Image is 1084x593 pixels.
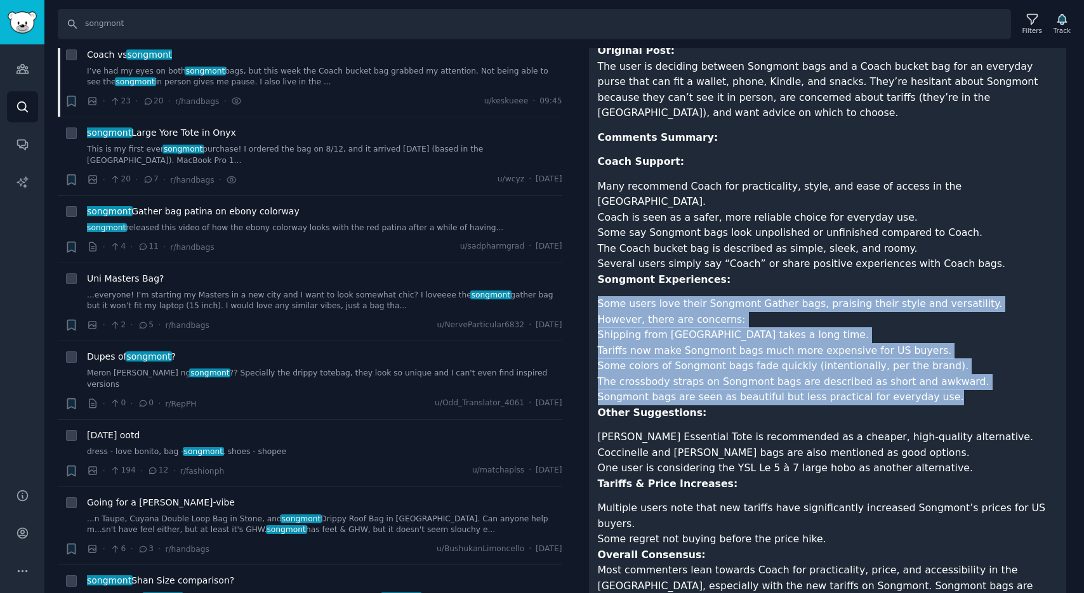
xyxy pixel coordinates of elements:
span: songmont [126,351,173,362]
button: Track [1049,11,1075,37]
span: songmont [185,67,226,75]
li: The Coach bucket bag is described as simple, sleek, and roomy. [598,241,1058,257]
span: · [135,94,138,108]
span: [DATE] [536,320,562,331]
span: Dupes of ? [87,350,176,363]
span: · [158,318,161,332]
span: u/BushukanLimoncello [437,544,524,555]
span: r/handbags [175,97,219,106]
li: Multiple users note that new tariffs have significantly increased Songmont’s prices for US buyers. [598,500,1058,531]
span: 09:45 [539,96,562,107]
a: songmontreleased this video of how the ebony colorway looks with the red patina after a while of ... [87,223,562,234]
p: The user is deciding between Songmont bags and a Coach bucket bag for an everyday purse that can ... [598,43,1058,121]
div: Filters [1022,26,1042,35]
span: 5 [138,320,154,331]
span: 6 [110,544,126,555]
span: Coach vs [87,48,172,62]
span: · [173,464,175,478]
span: r/handbags [165,321,209,330]
li: Coccinelle and [PERSON_NAME] bags are also mentioned as good options. [598,445,1058,461]
strong: Other Suggestions: [598,407,707,419]
a: This is my first eversongmontpurchase! I ordered the bag on 8/12, and it arrived [DATE] (based in... [87,144,562,166]
li: Some say Songmont bags look unpolished or unfinished compared to Coach. [598,225,1058,241]
span: Large Yore Tote in Onyx [87,126,236,140]
span: 23 [110,96,131,107]
strong: Original Post: [598,44,675,56]
span: · [168,94,171,108]
span: 0 [110,398,126,409]
span: · [130,318,133,332]
span: songmont [86,206,133,216]
a: songmontLarge Yore Tote in Onyx [87,126,236,140]
span: · [529,174,531,185]
a: Meron [PERSON_NAME] ngsongmont?? Specially the drippy totebag, they look so unique and I can't ev... [87,368,562,390]
li: One user is considering the YSL Le 5 à 7 large hobo as another alternative. [598,460,1058,476]
a: ...everyone! I’m starting my Masters in a new city and I want to look somewhat chic? I loveeee th... [87,290,562,312]
li: Many recommend Coach for practicality, style, and ease of access in the [GEOGRAPHIC_DATA]. [598,179,1058,210]
span: · [103,464,105,478]
span: songmont [281,514,322,523]
span: u/Odd_Translator_4061 [435,398,524,409]
span: 3 [138,544,154,555]
a: ...n Taupe, Cuyana Double Loop Bag in Stone, andsongmontDrippy Roof Bag in [GEOGRAPHIC_DATA]. Can... [87,514,562,536]
span: [DATE] [536,544,562,555]
span: · [130,397,133,410]
span: · [103,94,105,108]
li: The crossbody straps on Songmont bags are described as short and awkward. [598,374,1058,390]
a: Going for a [PERSON_NAME]-vibe [87,496,235,509]
span: 12 [147,465,168,476]
span: u/wcyz [498,174,524,185]
strong: Overall Consensus: [598,549,706,561]
span: u/keskueee [484,96,529,107]
span: songmont [86,575,133,585]
li: However, there are concerns: [598,312,1058,405]
span: · [158,397,161,410]
span: songmont [470,290,512,299]
span: songmont [86,127,133,138]
strong: Comments Summary: [598,131,718,143]
span: songmont [189,368,230,377]
span: [DATE] [536,465,562,476]
li: Tariffs now make Songmont bags much more expensive for US buyers. [598,343,1058,359]
a: [DATE] ootd [87,429,140,442]
a: Coach vssongmont [87,48,172,62]
li: Some colors of Songmont bags fade quickly (intentionally, per the brand). [598,358,1058,374]
span: · [103,318,105,332]
span: songmont [86,223,127,232]
span: songmont [115,77,156,86]
span: r/handbags [165,545,209,554]
span: · [158,542,161,556]
span: · [532,96,535,107]
strong: Songmont Experiences: [598,273,731,285]
li: Several users simply say “Coach” or share positive experiences with Coach bags. [598,256,1058,272]
a: dress - love bonito, bag -songmont, shoes - shopee [87,446,562,458]
a: songmontGather bag patina on ebony colorway [87,205,300,218]
a: songmontShan Size comparison? [87,574,234,587]
span: · [223,94,226,108]
span: 7 [143,174,159,185]
span: · [163,173,166,186]
strong: Tariffs & Price Increases: [598,478,738,490]
a: Dupes ofsongmont? [87,350,176,363]
div: Track [1054,26,1071,35]
span: · [103,397,105,410]
li: Songmont bags are seen as beautiful but less practical for everyday use. [598,389,1058,405]
a: I’ve had my eyes on bothsongmontbags, but this week the Coach bucket bag grabbed my attention. No... [87,66,562,88]
input: Search Keyword [58,9,1011,39]
span: u/matchaplss [472,465,524,476]
span: · [103,240,105,254]
span: · [529,544,531,555]
span: 4 [110,241,126,252]
a: Uni Masters Bag? [87,272,164,285]
span: r/handbags [170,176,214,185]
span: 20 [143,96,164,107]
span: · [130,240,133,254]
span: songmont [126,49,173,60]
li: Shipping from [GEOGRAPHIC_DATA] takes a long time. [598,327,1058,343]
img: GummySearch logo [8,11,37,34]
span: u/sadpharmgrad [460,241,524,252]
span: [DATE] [536,174,562,185]
span: 11 [138,241,159,252]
